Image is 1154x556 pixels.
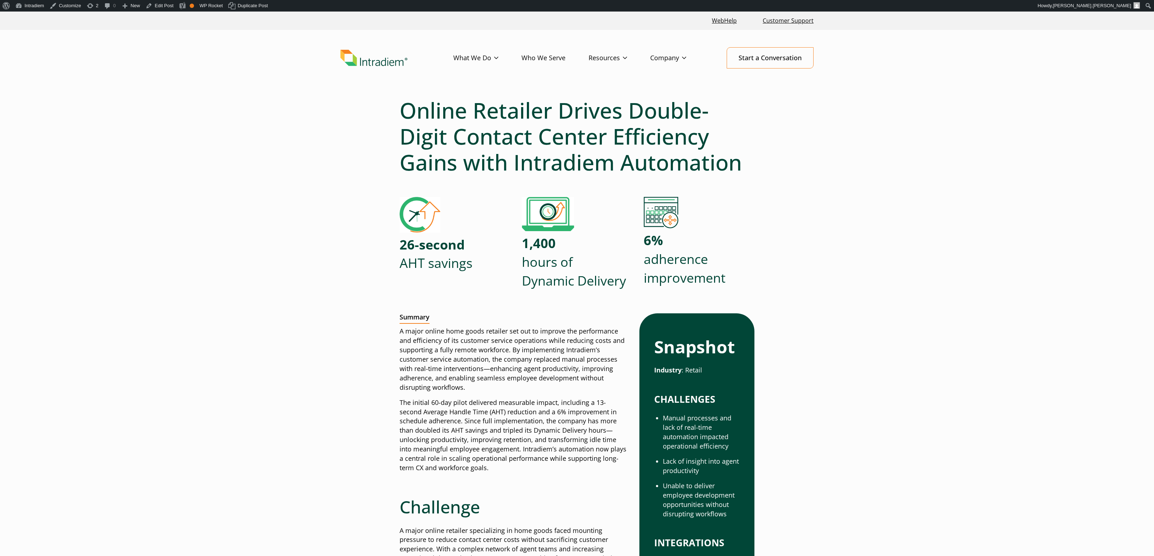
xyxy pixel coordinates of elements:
[589,48,650,69] a: Resources
[1053,3,1131,8] span: [PERSON_NAME].[PERSON_NAME]
[709,13,740,28] a: Link opens in a new window
[400,327,628,392] p: A major online home goods retailer set out to improve the performance and efficiency of its custo...
[654,366,682,374] strong: Industry
[400,235,472,273] p: AHT savings
[400,497,628,517] h2: Challenge
[340,50,408,66] img: Intradiem
[400,236,465,253] strong: 26-second
[644,231,754,287] p: adherence improvement
[400,97,754,175] h1: Online Retailer Drives Double-Digit Contact Center Efficiency Gains with Intradiem Automation
[727,47,814,69] a: Start a Conversation
[663,414,740,451] li: Manual processes and lack of real-time automation impacted operational efficiency
[522,234,556,252] strong: 1,400
[654,536,724,549] strong: INTEGRATIONS
[340,50,453,66] a: Link to homepage of Intradiem
[654,335,735,358] strong: Snapshot
[190,4,194,8] div: OK
[400,313,430,324] h2: Summary
[663,481,740,519] li: Unable to deliver employee development opportunities without disrupting workflows
[522,234,626,290] p: hours of Dynamic Delivery
[760,13,816,28] a: Customer Support
[663,457,740,476] li: Lack of insight into agent productivity
[654,366,740,375] p: : Retail
[644,231,663,249] strong: 6%
[521,48,589,69] a: Who We Serve
[654,393,715,406] strong: CHALLENGES
[400,398,628,473] p: The initial 60-day pilot delivered measurable impact, including a 13-second Average Handle Time (...
[650,48,709,69] a: Company
[453,48,521,69] a: What We Do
